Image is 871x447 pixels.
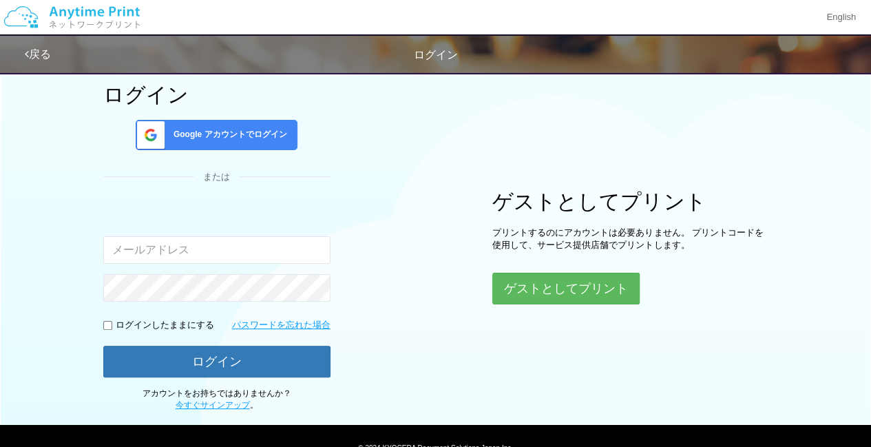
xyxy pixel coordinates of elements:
a: パスワードを忘れた場合 [232,319,330,332]
input: メールアドレス [103,236,330,264]
h1: ゲストとしてプリント [492,190,768,213]
span: ログイン [414,49,458,61]
span: Google アカウントでログイン [168,129,287,141]
div: または [103,171,330,184]
p: プリントするのにアカウントは必要ありません。 プリントコードを使用して、サービス提供店舗でプリントします。 [492,227,768,252]
a: 今すぐサインアップ [176,400,250,410]
button: ゲストとしてプリント [492,273,640,304]
h1: ログイン [103,83,330,106]
a: 戻る [25,48,51,60]
span: 。 [176,400,258,410]
button: ログイン [103,346,330,377]
p: ログインしたままにする [116,319,214,332]
p: アカウントをお持ちではありませんか？ [103,388,330,411]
